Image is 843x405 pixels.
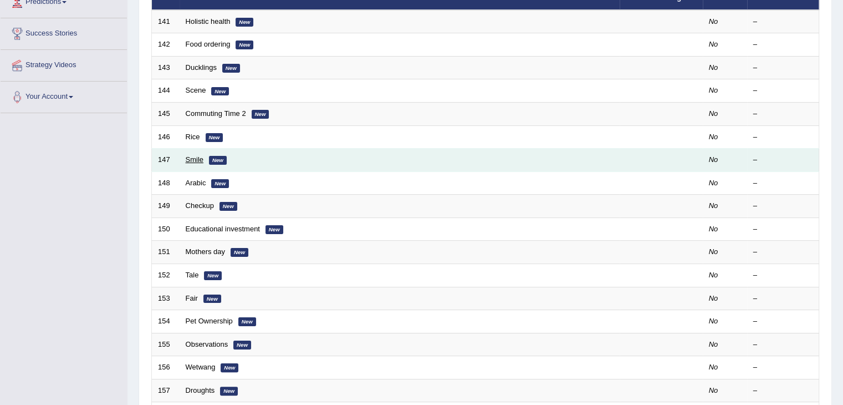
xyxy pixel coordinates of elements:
em: No [709,109,718,118]
a: Educational investment [186,225,260,233]
em: No [709,155,718,164]
td: 153 [152,287,180,310]
div: – [753,340,813,350]
a: Your Account [1,82,127,109]
div: – [753,178,813,189]
em: No [709,225,718,233]
em: No [709,63,718,72]
em: New [233,341,251,350]
em: No [709,294,718,302]
div: – [753,293,813,304]
em: New [231,248,248,257]
a: Fair [186,294,198,302]
a: Observations [186,340,228,348]
div: – [753,132,813,143]
div: – [753,316,813,327]
em: New [209,156,227,165]
td: 142 [152,33,180,57]
td: 154 [152,310,180,333]
a: Strategy Videos [1,50,127,78]
a: Mothers day [186,247,226,256]
div: – [753,109,813,119]
div: – [753,63,813,73]
td: 151 [152,241,180,264]
td: 146 [152,125,180,149]
em: No [709,363,718,371]
div: – [753,85,813,96]
td: 152 [152,264,180,287]
em: New [203,295,221,303]
em: New [236,18,253,27]
div: – [753,270,813,281]
td: 145 [152,103,180,126]
td: 156 [152,356,180,379]
td: 157 [152,379,180,402]
em: No [709,340,718,348]
em: New [236,40,253,49]
em: New [238,317,256,326]
em: New [219,202,237,211]
td: 144 [152,79,180,103]
em: New [206,133,223,142]
em: No [709,40,718,48]
em: No [709,317,718,325]
div: – [753,224,813,235]
em: No [709,17,718,26]
td: 148 [152,171,180,195]
em: New [211,87,229,96]
a: Scene [186,86,206,94]
td: 143 [152,56,180,79]
td: 147 [152,149,180,172]
em: No [709,247,718,256]
em: New [220,387,238,396]
a: Droughts [186,386,215,394]
a: Tale [186,271,199,279]
div: – [753,247,813,257]
em: No [709,386,718,394]
em: New [204,271,222,280]
div: – [753,201,813,211]
a: Smile [186,155,204,164]
em: New [211,179,229,188]
div: – [753,155,813,165]
td: 150 [152,217,180,241]
a: Arabic [186,179,206,187]
em: No [709,133,718,141]
a: Success Stories [1,18,127,46]
a: Ducklings [186,63,217,72]
em: New [252,110,269,119]
a: Food ordering [186,40,231,48]
td: 141 [152,10,180,33]
em: No [709,271,718,279]
div: – [753,362,813,373]
a: Wetwang [186,363,216,371]
em: New [222,64,240,73]
td: 155 [152,333,180,356]
em: No [709,179,718,187]
td: 149 [152,195,180,218]
em: No [709,201,718,210]
a: Rice [186,133,200,141]
a: Checkup [186,201,214,210]
a: Holistic health [186,17,231,26]
div: – [753,39,813,50]
em: New [265,225,283,234]
a: Commuting Time 2 [186,109,246,118]
em: No [709,86,718,94]
em: New [221,363,238,372]
div: – [753,386,813,396]
div: – [753,17,813,27]
a: Pet Ownership [186,317,233,325]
